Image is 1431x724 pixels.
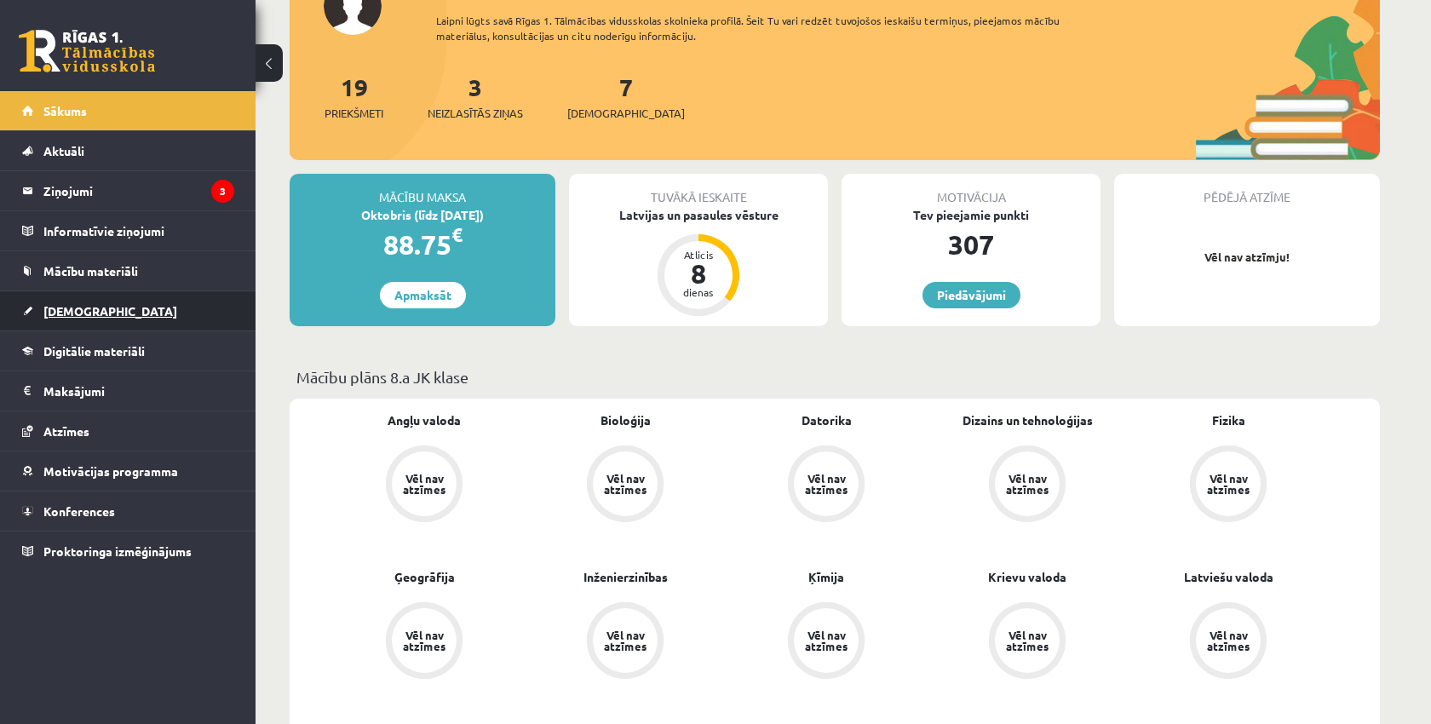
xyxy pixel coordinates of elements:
a: Datorika [802,411,852,429]
a: Piedāvājumi [922,282,1020,308]
div: Vēl nav atzīmes [601,629,649,652]
a: Rīgas 1. Tālmācības vidusskola [19,30,155,72]
a: Ģeogrāfija [394,568,455,586]
a: Vēl nav atzīmes [525,445,726,526]
a: Vēl nav atzīmes [726,602,927,682]
legend: Informatīvie ziņojumi [43,211,234,250]
div: Mācību maksa [290,174,555,206]
div: 8 [673,260,724,287]
a: Konferences [22,491,234,531]
div: Laipni lūgts savā Rīgas 1. Tālmācības vidusskolas skolnieka profilā. Šeit Tu vari redzēt tuvojošo... [436,13,1090,43]
span: Sākums [43,103,87,118]
a: Atzīmes [22,411,234,451]
legend: Maksājumi [43,371,234,411]
a: Vēl nav atzīmes [1128,445,1329,526]
a: Dizains un tehnoloģijas [963,411,1093,429]
a: Vēl nav atzīmes [726,445,927,526]
a: Sākums [22,91,234,130]
div: dienas [673,287,724,297]
div: Vēl nav atzīmes [802,629,850,652]
div: Vēl nav atzīmes [1204,629,1252,652]
span: Proktoringa izmēģinājums [43,543,192,559]
span: € [451,222,463,247]
div: Atlicis [673,250,724,260]
a: Motivācijas programma [22,451,234,491]
div: Motivācija [842,174,1101,206]
a: Mācību materiāli [22,251,234,290]
a: Vēl nav atzīmes [324,445,525,526]
div: Latvijas un pasaules vēsture [569,206,828,224]
div: Tev pieejamie punkti [842,206,1101,224]
span: Digitālie materiāli [43,343,145,359]
div: Oktobris (līdz [DATE]) [290,206,555,224]
a: Proktoringa izmēģinājums [22,532,234,571]
div: 307 [842,224,1101,265]
a: Inženierzinības [583,568,668,586]
div: Vēl nav atzīmes [1003,473,1051,495]
span: Mācību materiāli [43,263,138,279]
a: Latviešu valoda [1184,568,1273,586]
a: Ziņojumi3 [22,171,234,210]
div: Pēdējā atzīme [1114,174,1380,206]
div: Vēl nav atzīmes [601,473,649,495]
span: Aktuāli [43,143,84,158]
a: Vēl nav atzīmes [525,602,726,682]
p: Vēl nav atzīmju! [1123,249,1371,266]
div: Vēl nav atzīmes [400,473,448,495]
a: Digitālie materiāli [22,331,234,371]
a: 7[DEMOGRAPHIC_DATA] [567,72,685,122]
span: Motivācijas programma [43,463,178,479]
span: [DEMOGRAPHIC_DATA] [43,303,177,319]
a: 19Priekšmeti [325,72,383,122]
div: Vēl nav atzīmes [1204,473,1252,495]
div: Vēl nav atzīmes [400,629,448,652]
div: Vēl nav atzīmes [1003,629,1051,652]
span: Priekšmeti [325,105,383,122]
a: Fizika [1212,411,1245,429]
span: [DEMOGRAPHIC_DATA] [567,105,685,122]
span: Konferences [43,503,115,519]
a: Informatīvie ziņojumi [22,211,234,250]
a: Maksājumi [22,371,234,411]
a: Vēl nav atzīmes [927,602,1128,682]
a: Vēl nav atzīmes [324,602,525,682]
i: 3 [211,180,234,203]
a: [DEMOGRAPHIC_DATA] [22,291,234,330]
div: 88.75 [290,224,555,265]
a: Latvijas un pasaules vēsture Atlicis 8 dienas [569,206,828,319]
a: Ķīmija [808,568,844,586]
a: Krievu valoda [988,568,1066,586]
div: Tuvākā ieskaite [569,174,828,206]
p: Mācību plāns 8.a JK klase [296,365,1373,388]
a: Vēl nav atzīmes [927,445,1128,526]
a: 3Neizlasītās ziņas [428,72,523,122]
div: Vēl nav atzīmes [802,473,850,495]
a: Angļu valoda [388,411,461,429]
a: Bioloģija [601,411,651,429]
a: Apmaksāt [380,282,466,308]
a: Aktuāli [22,131,234,170]
span: Atzīmes [43,423,89,439]
a: Vēl nav atzīmes [1128,602,1329,682]
legend: Ziņojumi [43,171,234,210]
span: Neizlasītās ziņas [428,105,523,122]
